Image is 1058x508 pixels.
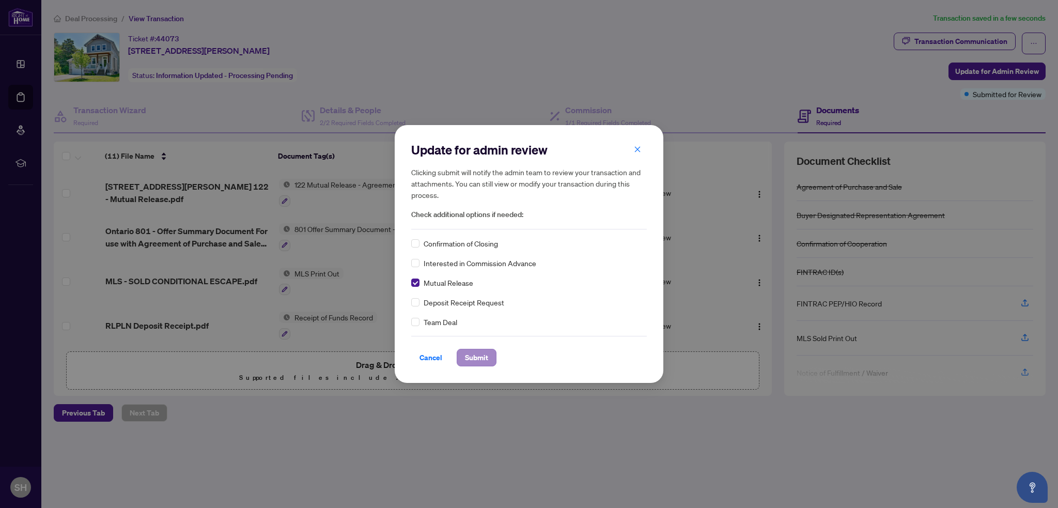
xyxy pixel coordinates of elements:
[424,238,498,249] span: Confirmation of Closing
[465,349,488,366] span: Submit
[457,349,496,366] button: Submit
[419,349,442,366] span: Cancel
[411,142,647,158] h2: Update for admin review
[411,209,647,221] span: Check additional options if needed:
[634,146,641,153] span: close
[424,257,536,269] span: Interested in Commission Advance
[424,316,457,328] span: Team Deal
[424,277,473,288] span: Mutual Release
[424,297,504,308] span: Deposit Receipt Request
[411,166,647,201] h5: Clicking submit will notify the admin team to review your transaction and attachments. You can st...
[411,349,450,366] button: Cancel
[1017,472,1048,503] button: Open asap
